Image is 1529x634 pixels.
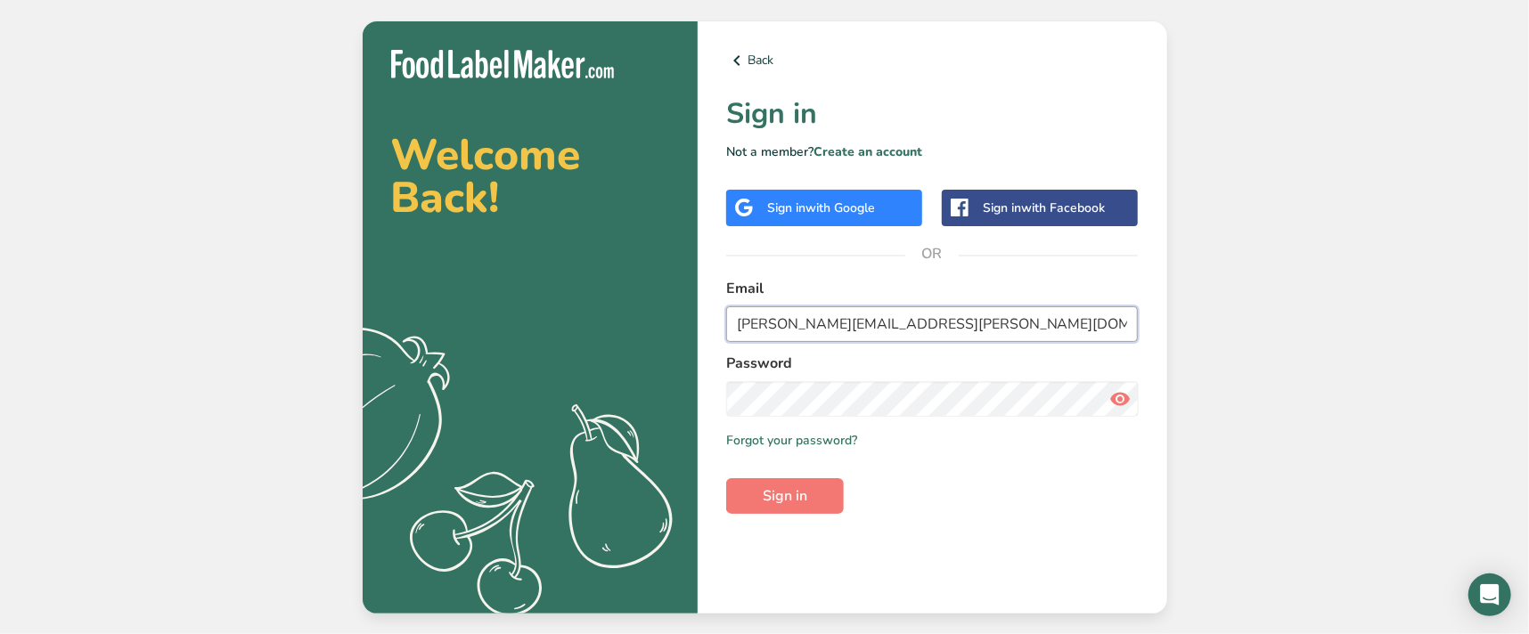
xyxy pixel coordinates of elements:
div: Sign in [983,199,1105,217]
img: Food Label Maker [391,50,614,79]
p: Not a member? [726,142,1139,161]
a: Create an account [814,143,922,160]
span: with Facebook [1021,199,1105,216]
input: Enter Your Email [726,306,1139,342]
span: with Google [805,199,875,216]
label: Email [726,278,1139,299]
span: OR [905,227,959,280]
a: Forgot your password? [726,431,857,450]
span: Sign in [763,485,807,507]
h2: Welcome Back! [391,134,669,219]
button: Sign in [726,478,844,514]
div: Open Intercom Messenger [1468,573,1511,616]
a: Back [726,50,1139,71]
label: Password [726,353,1139,374]
h1: Sign in [726,93,1139,135]
div: Sign in [767,199,875,217]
